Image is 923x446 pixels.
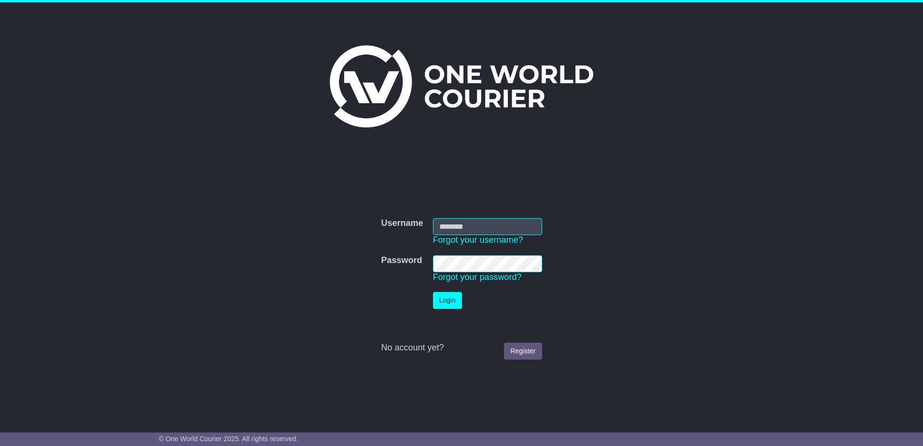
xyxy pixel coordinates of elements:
a: Forgot your password? [433,272,522,282]
img: One World [330,45,593,127]
span: © One World Courier 2025. All rights reserved. [159,435,298,443]
label: Username [381,218,423,229]
button: Login [433,292,462,309]
a: Register [504,343,542,360]
div: No account yet? [381,343,542,353]
label: Password [381,255,422,266]
a: Forgot your username? [433,235,523,245]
